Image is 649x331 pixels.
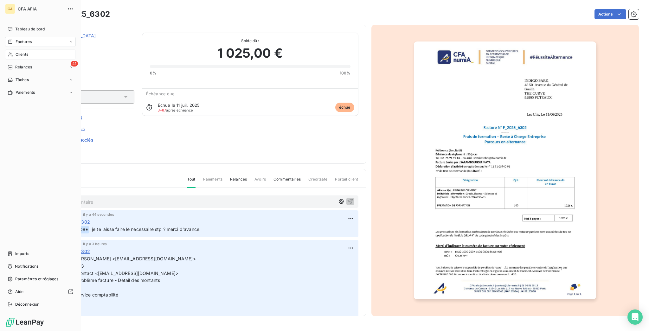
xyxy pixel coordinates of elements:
[15,26,45,32] span: Tableau de bord
[83,242,107,246] span: il y a 3 heures
[15,251,29,257] span: Imports
[15,276,58,282] span: Paramètres et réglages
[340,70,350,76] span: 100%
[594,9,626,19] button: Actions
[71,61,78,67] span: 41
[89,226,201,232] span: , je te laisse faire le nécessaire stp ? merci d'avance.
[42,271,178,276] span: À : CFA Numia - contact <[EMAIL_ADDRESS][DOMAIN_NAME]>
[16,90,35,95] span: Paiements
[158,108,166,112] span: J+67
[414,41,596,299] img: invoice_thumbnail
[158,108,193,112] span: après échéance
[627,309,643,325] div: Open Intercom Messenger
[217,44,283,63] span: 1 025,00 €
[15,64,32,70] span: Relances
[230,176,247,187] span: Relances
[203,176,222,187] span: Paiements
[16,39,32,45] span: Factures
[42,256,196,261] span: De : LE BIHAN [PERSON_NAME] <[EMAIL_ADDRESS][DOMAIN_NAME]>
[15,289,24,295] span: Aide
[335,176,358,187] span: Portail client
[16,77,29,83] span: Tâches
[15,302,40,307] span: Déconnexion
[187,176,196,188] span: Tout
[5,317,44,327] img: Logo LeanPay
[16,52,28,57] span: Clients
[150,38,350,44] span: Solde dû :
[254,176,266,187] span: Avoirs
[5,287,76,297] a: Aide
[83,213,114,216] span: il y a 44 secondes
[150,70,156,76] span: 0%
[273,176,301,187] span: Commentaires
[18,6,63,11] span: CFA AFIA
[59,9,110,20] h3: F_2025_6302
[15,264,38,269] span: Notifications
[42,277,160,283] span: Objet : Urgent - Problème facture - Détail des montants
[5,4,15,14] div: CA
[335,103,354,112] span: échue
[308,176,328,187] span: Creditsafe
[50,40,134,45] span: C INDIGO PARK
[158,103,200,108] span: Échue le 11 juil. 2025
[146,91,175,96] span: Échéance due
